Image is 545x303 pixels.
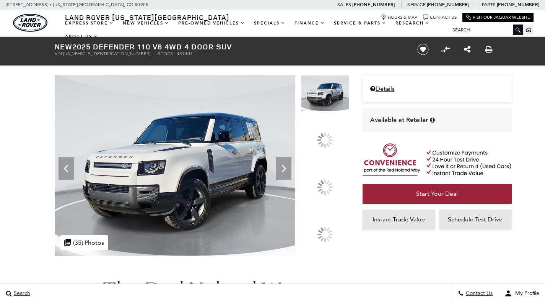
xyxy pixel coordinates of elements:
span: Instant Trade Value [373,216,425,223]
button: user-profile-menu [499,284,545,303]
span: Service [407,2,425,7]
a: [STREET_ADDRESS] • [US_STATE][GEOGRAPHIC_DATA], CO 80905 [6,2,148,7]
a: Research [391,16,434,30]
a: [PHONE_NUMBER] [352,2,395,8]
span: Stock: [158,51,174,56]
a: About Us [60,30,102,43]
a: Contact Us [423,15,457,20]
span: L451407 [174,51,193,56]
img: New 2025 Fuji White Land Rover V8 image 1 [55,75,295,256]
a: [PHONE_NUMBER] [427,2,469,8]
div: (35) Photos [60,235,108,250]
a: Land Rover [US_STATE][GEOGRAPHIC_DATA] [60,13,234,22]
span: My Profile [512,290,539,297]
a: Start Your Deal [363,184,512,204]
button: Compare vehicle [439,44,451,55]
span: Search [12,290,30,297]
img: New 2025 Fuji White Land Rover V8 image 1 [301,75,349,111]
div: Vehicle is in stock and ready for immediate delivery. Due to demand, availability is subject to c... [430,117,435,123]
a: Visit Our Jaguar Website [466,15,530,20]
span: Parts [482,2,496,7]
a: Pre-Owned Vehicles [174,16,249,30]
a: Finance [290,16,329,30]
a: Instant Trade Value [363,210,435,229]
button: Save vehicle [415,43,431,56]
span: Contact Us [464,290,493,297]
strong: New [55,41,72,52]
span: Start Your Deal [416,190,458,197]
a: EXPRESS STORE [60,16,118,30]
a: Schedule Test Drive [439,210,512,229]
span: VIN: [55,51,63,56]
input: Search [447,25,523,34]
a: Share this New 2025 Defender 110 V8 4WD 4 Door SUV [464,45,470,54]
span: Available at Retailer [370,116,428,124]
a: [PHONE_NUMBER] [497,2,539,8]
a: Specials [249,16,290,30]
a: Print this New 2025 Defender 110 V8 4WD 4 Door SUV [485,45,493,54]
img: Land Rover [13,14,47,32]
h1: 2025 Defender 110 V8 4WD 4 Door SUV [55,43,405,51]
nav: Main Navigation [60,16,447,43]
span: Sales [337,2,351,7]
a: New Vehicles [118,16,174,30]
span: Land Rover [US_STATE][GEOGRAPHIC_DATA] [65,13,229,22]
a: Details [370,85,504,92]
span: Schedule Test Drive [448,216,503,223]
a: Hours & Map [381,15,417,20]
a: land-rover [13,14,47,32]
a: Service & Parts [329,16,391,30]
span: [US_VEHICLE_IDENTIFICATION_NUMBER] [63,51,150,56]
